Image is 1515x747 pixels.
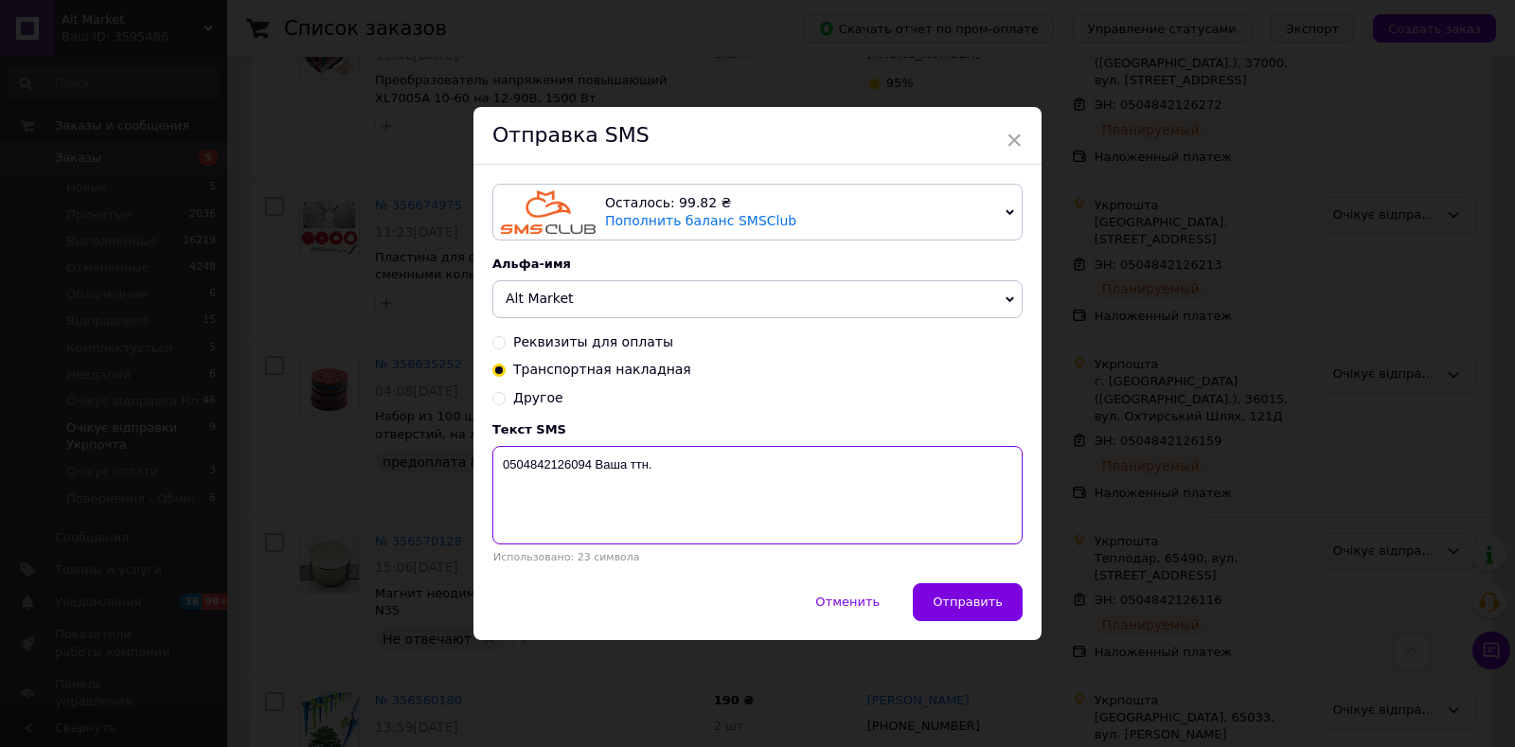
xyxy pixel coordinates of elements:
div: Отправка SMS [473,107,1042,165]
span: Альфа-имя [492,257,571,271]
span: Транспортная накладная [513,362,691,377]
span: Реквизиты для оплаты [513,334,673,349]
span: Alt Market [506,291,574,306]
div: Текст SMS [492,422,1023,436]
span: Отменить [815,595,880,609]
span: Отправить [933,595,1003,609]
textarea: 0504842126094Ваша ттн. [492,446,1023,544]
span: Другое [513,390,563,405]
a: Пополнить баланс SMSClub [605,213,796,228]
div: Осталось: 99.82 ₴ [605,194,998,213]
button: Отменить [795,583,900,621]
span: × [1006,124,1023,156]
div: Использовано: 23 символа [492,551,1023,563]
button: Отправить [913,583,1023,621]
